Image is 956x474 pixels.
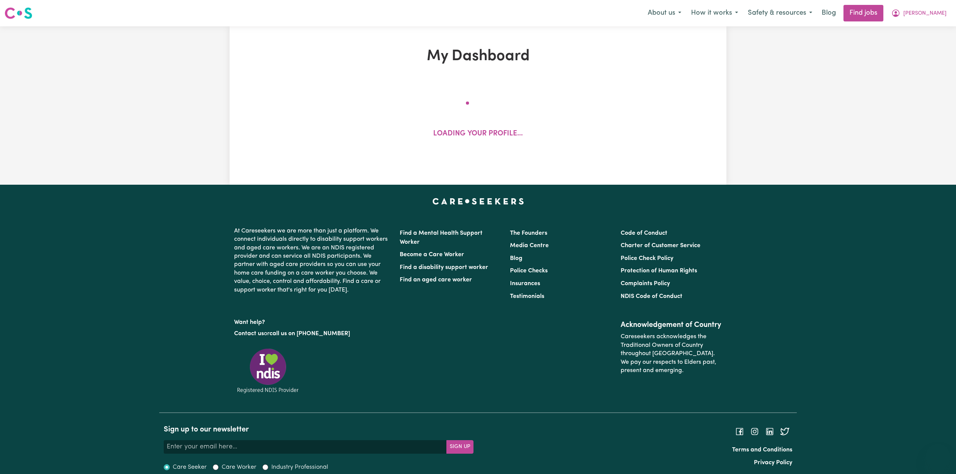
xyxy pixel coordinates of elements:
label: Care Worker [222,463,256,472]
a: call us on [PHONE_NUMBER] [269,331,350,337]
a: Charter of Customer Service [621,243,700,249]
a: Find jobs [843,5,883,21]
label: Industry Professional [271,463,328,472]
a: Protection of Human Rights [621,268,697,274]
a: Terms and Conditions [732,447,792,453]
p: At Careseekers we are more than just a platform. We connect individuals directly to disability su... [234,224,391,297]
a: Find a Mental Health Support Worker [400,230,483,245]
p: Want help? [234,315,391,327]
h2: Acknowledgement of Country [621,321,722,330]
button: How it works [686,5,743,21]
a: Police Check Policy [621,255,673,261]
a: The Founders [510,230,547,236]
a: Media Centre [510,243,549,249]
a: Careseekers logo [5,5,32,22]
p: or [234,327,391,341]
a: Contact us [234,331,264,337]
a: Follow Careseekers on Facebook [735,428,744,434]
a: NDIS Code of Conduct [621,293,682,299]
a: Privacy Policy [754,460,792,466]
input: Enter your email here... [164,440,447,454]
a: Testimonials [510,293,544,299]
a: Follow Careseekers on Twitter [780,428,789,434]
button: My Account [886,5,951,21]
p: Careseekers acknowledges the Traditional Owners of Country throughout [GEOGRAPHIC_DATA]. We pay o... [621,330,722,378]
h1: My Dashboard [317,47,639,65]
span: [PERSON_NAME] [903,9,947,18]
button: Subscribe [446,440,473,454]
button: About us [643,5,686,21]
a: Find an aged care worker [400,277,472,283]
a: Code of Conduct [621,230,667,236]
h2: Sign up to our newsletter [164,425,473,434]
a: Careseekers home page [432,198,524,204]
a: Complaints Policy [621,281,670,287]
p: Loading your profile... [433,129,523,140]
a: Police Checks [510,268,548,274]
a: Blog [817,5,840,21]
a: Insurances [510,281,540,287]
img: Registered NDIS provider [234,347,302,394]
iframe: Button to launch messaging window [926,444,950,468]
a: Follow Careseekers on Instagram [750,428,759,434]
a: Follow Careseekers on LinkedIn [765,428,774,434]
a: Find a disability support worker [400,264,488,270]
img: Careseekers logo [5,6,32,20]
a: Become a Care Worker [400,252,464,258]
label: Care Seeker [173,463,207,472]
a: Blog [510,255,522,261]
button: Safety & resources [743,5,817,21]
